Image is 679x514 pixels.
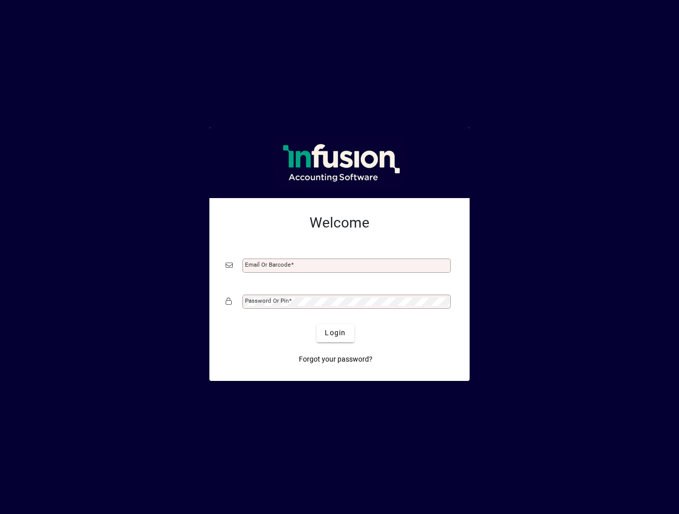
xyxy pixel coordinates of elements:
[299,354,373,365] span: Forgot your password?
[245,297,289,304] mat-label: Password or Pin
[245,261,291,268] mat-label: Email or Barcode
[226,214,453,232] h2: Welcome
[295,350,377,369] a: Forgot your password?
[317,324,354,342] button: Login
[325,328,346,338] span: Login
